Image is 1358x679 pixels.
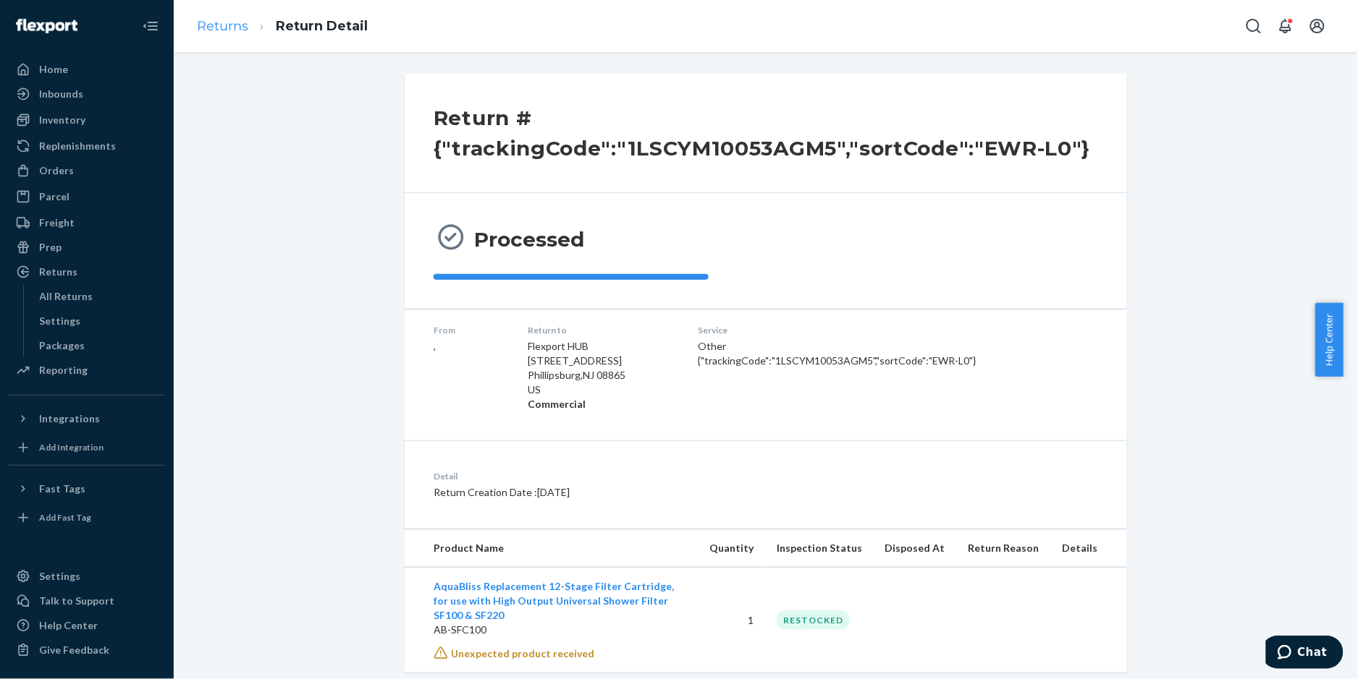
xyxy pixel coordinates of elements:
th: Details [1051,529,1127,568]
div: Freight [39,215,75,230]
a: Prep [9,236,165,259]
a: Inventory [9,108,165,132]
dt: From [434,324,505,336]
h2: Return #{"trackingCode":"1LSCYM10053AGM5","sortCode":"EWR-L0"} [434,103,1110,163]
a: Settings [33,309,166,333]
p: US [528,383,675,397]
div: Reporting [39,363,88,377]
div: All Returns [40,289,93,304]
button: Give Feedback [9,639,165,662]
button: Fast Tags [9,477,165,500]
div: Inventory [39,113,85,127]
strong: Commercial [528,398,586,410]
button: Open Search Box [1239,12,1268,40]
div: Settings [40,314,81,328]
img: Flexport logo [16,19,77,33]
th: Inspection Status [765,529,874,568]
a: Settings [9,565,165,588]
ol: breadcrumbs [185,5,379,48]
div: Returns [39,265,77,279]
p: AB-SFC100 [434,623,686,637]
div: Settings [39,569,80,584]
a: Add Fast Tag [9,506,165,529]
p: Flexport HUB [528,339,675,354]
div: Orders [39,163,74,178]
th: Product Name [405,529,698,568]
p: Return Creation Date : [DATE] [434,485,834,500]
div: Talk to Support [39,594,114,608]
a: Returns [9,260,165,283]
th: Quantity [698,529,765,568]
div: Replenishments [39,139,116,153]
td: 1 [698,568,765,673]
a: Add Integration [9,436,165,459]
iframe: Opens a widget where you can chat to one of our agents [1266,636,1344,672]
dt: Service [699,324,1026,336]
h3: Processed [474,226,584,252]
a: Inbounds [9,82,165,106]
div: Packages [40,338,85,353]
a: Packages [33,334,166,357]
span: Unexpected product received [451,647,594,659]
div: Integrations [39,411,100,426]
button: Integrations [9,407,165,430]
span: Other [699,340,727,352]
button: Close Navigation [136,12,165,40]
div: Prep [39,240,62,255]
dt: Return to [528,324,675,336]
div: Parcel [39,189,69,204]
div: Help Center [39,618,98,633]
button: Open notifications [1271,12,1300,40]
a: AquaBliss Replacement 12-Stage Filter Cartridge, for use with High Output Universal Shower Filter... [434,580,674,621]
dt: Detail [434,470,834,482]
button: Talk to Support [9,589,165,612]
a: All Returns [33,285,166,308]
a: Freight [9,211,165,234]
button: Help Center [1315,303,1344,377]
button: Open account menu [1303,12,1332,40]
div: Fast Tags [39,482,85,496]
div: Inbounds [39,87,83,101]
div: Add Integration [39,441,104,453]
a: Returns [197,18,248,34]
span: , [434,340,436,352]
p: [STREET_ADDRESS] [528,354,675,368]
a: Return Detail [276,18,368,34]
a: Help Center [9,614,165,637]
th: Return Reason [957,529,1051,568]
div: Home [39,62,68,77]
th: Disposed At [874,529,957,568]
p: Phillipsburg , NJ 08865 [528,368,675,383]
a: Parcel [9,185,165,208]
div: {"trackingCode":"1LSCYM10053AGM5","sortCode":"EWR-L0"} [699,354,1026,368]
div: RESTOCKED [777,610,850,630]
a: Replenishments [9,134,165,158]
div: Give Feedback [39,643,109,657]
a: Home [9,58,165,81]
div: Add Fast Tag [39,511,91,524]
a: Reporting [9,359,165,382]
a: Orders [9,159,165,182]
